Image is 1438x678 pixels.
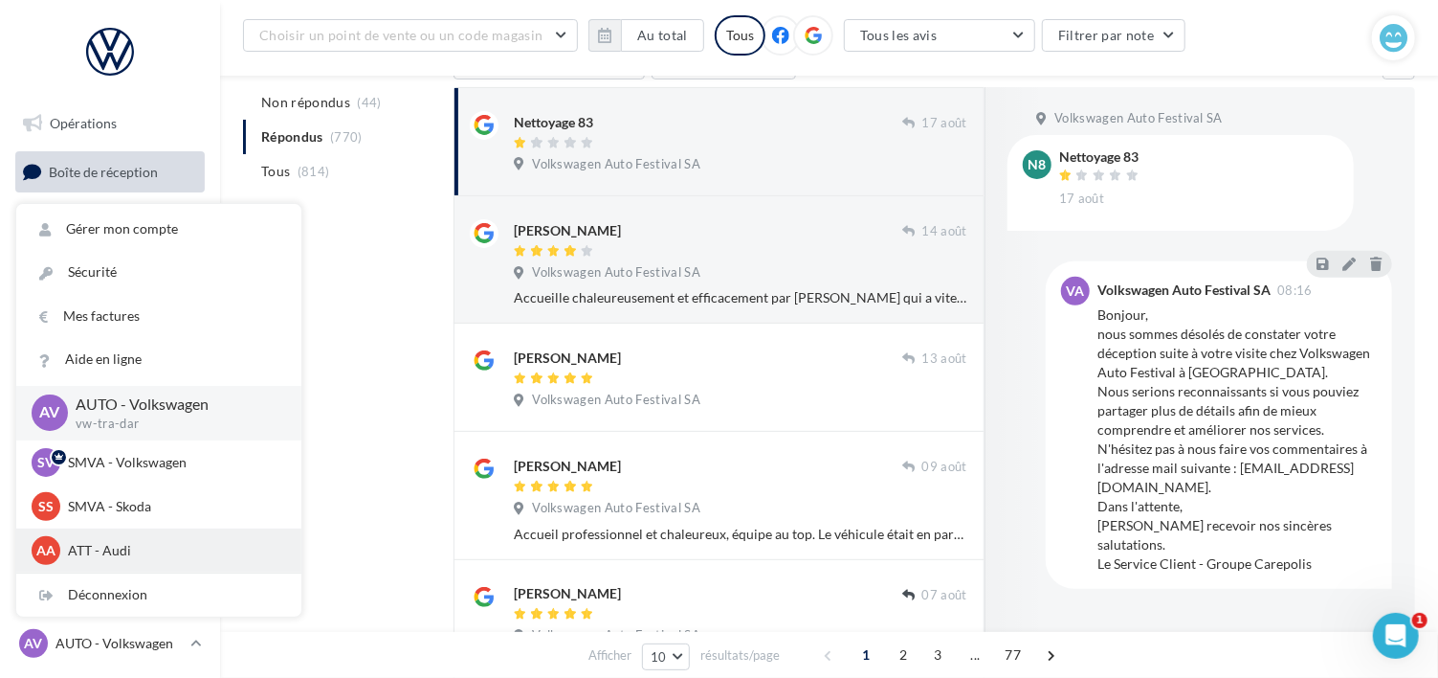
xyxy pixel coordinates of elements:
a: Campagnes DataOnDemand [11,502,209,558]
button: Au total [621,19,704,52]
span: 14 août [922,223,967,240]
a: Aide en ligne [16,338,301,381]
span: AV [40,402,60,424]
span: Volkswagen Auto Festival SA [532,500,700,517]
div: Nettoyage 83 [1059,150,1143,164]
span: 2 [888,640,918,670]
a: Visibilité en ligne [11,200,209,240]
div: Bonjour, nous sommes désolés de constater votre déception suite à votre visite chez Volkswagen Au... [1097,305,1377,574]
span: 1 [1412,613,1427,628]
button: Au total [588,19,704,52]
span: N8 [1029,155,1047,174]
div: Déconnexion [16,574,301,617]
span: 09 août [922,459,967,476]
button: 10 [642,644,691,670]
div: [PERSON_NAME] [514,349,621,368]
p: SMVA - Skoda [68,497,278,516]
span: 1 [851,640,881,670]
a: Gérer mon compte [16,208,301,251]
span: AA [36,541,55,560]
button: Tous les avis [844,19,1035,52]
p: AUTO - Volkswagen [76,394,271,416]
span: 3 [922,640,953,670]
a: Médiathèque [11,343,209,383]
iframe: Intercom live chat [1373,613,1419,659]
span: Afficher [588,646,631,665]
a: Opérations [11,103,209,144]
a: Calendrier [11,391,209,431]
span: Tous [261,162,290,181]
span: Volkswagen Auto Festival SA [1054,110,1223,127]
span: Boîte de réception [49,163,158,179]
a: Mes factures [16,295,301,338]
div: Accueil professionnel et chaleureux, équipe au top. Le véhicule était en parfait état. [PERSON_NA... [514,525,967,544]
button: Choisir un point de vente ou un code magasin [243,19,578,52]
span: Non répondus [261,93,350,112]
span: ... [960,640,990,670]
div: [PERSON_NAME] [514,221,621,240]
span: 17 août [922,115,967,132]
span: Volkswagen Auto Festival SA [532,627,700,644]
button: Filtrer par note [1042,19,1186,52]
div: [PERSON_NAME] [514,457,621,476]
span: SV [37,453,55,472]
a: AV AUTO - Volkswagen [15,625,205,662]
span: SS [38,497,54,516]
div: Tous [715,15,765,56]
div: [PERSON_NAME] [514,584,621,603]
a: PLV et print personnalisable [11,439,209,495]
p: ATT - Audi [68,541,278,560]
a: Boîte de réception [11,151,209,192]
span: Tous les avis [860,27,938,43]
a: Sécurité [16,251,301,294]
span: 08:16 [1277,284,1313,297]
p: SMVA - Volkswagen [68,453,278,472]
span: Choisir un point de vente ou un code magasin [259,27,542,43]
div: Accueille chaleureusement et efficacement par [PERSON_NAME] qui a vite cerné mes goûts et mes dem... [514,288,967,307]
span: 77 [997,640,1029,670]
span: 17 août [1059,191,1104,208]
span: résultats/page [700,646,780,665]
p: vw-tra-dar [76,416,271,433]
a: Campagnes [11,248,209,288]
span: Volkswagen Auto Festival SA [532,156,700,173]
span: Opérations [50,115,117,131]
span: Volkswagen Auto Festival SA [532,392,700,409]
span: 07 août [922,587,967,604]
span: (44) [358,95,382,110]
div: Volkswagen Auto Festival SA [1097,283,1271,297]
span: 10 [651,649,667,665]
span: 13 août [922,350,967,368]
span: VA [1067,282,1085,301]
span: Volkswagen Auto Festival SA [532,264,700,282]
span: (814) [298,164,330,179]
p: AUTO - Volkswagen [55,634,183,653]
a: Contacts [11,296,209,336]
span: AV [25,634,43,653]
div: Nettoyage 83 [514,113,593,132]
